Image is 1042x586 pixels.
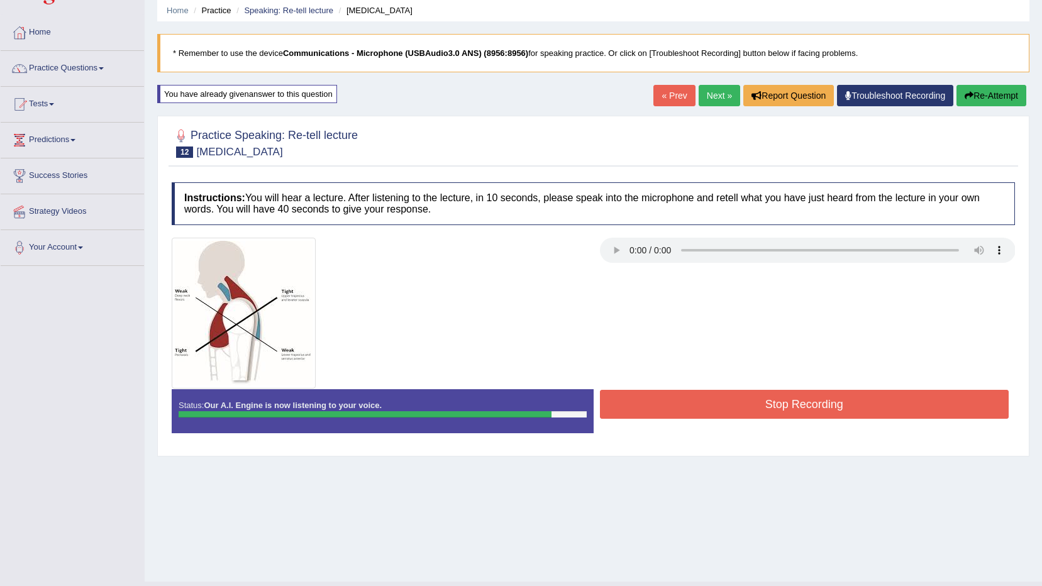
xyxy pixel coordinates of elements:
[336,4,413,16] li: [MEDICAL_DATA]
[1,230,144,262] a: Your Account
[184,192,245,203] b: Instructions:
[743,85,834,106] button: Report Question
[837,85,953,106] a: Troubleshoot Recording
[1,158,144,190] a: Success Stories
[956,85,1026,106] button: Re-Attempt
[1,15,144,47] a: Home
[600,390,1009,419] button: Stop Recording
[167,6,189,15] a: Home
[191,4,231,16] li: Practice
[196,146,282,158] small: [MEDICAL_DATA]
[1,87,144,118] a: Tests
[699,85,740,106] a: Next »
[283,48,528,58] b: Communications - Microphone (USBAudio3.0 ANS) (8956:8956)
[172,389,594,433] div: Status:
[1,51,144,82] a: Practice Questions
[176,146,193,158] span: 12
[172,182,1015,224] h4: You will hear a lecture. After listening to the lecture, in 10 seconds, please speak into the mic...
[653,85,695,106] a: « Prev
[244,6,333,15] a: Speaking: Re-tell lecture
[157,34,1029,72] blockquote: * Remember to use the device for speaking practice. Or click on [Troubleshoot Recording] button b...
[157,85,337,103] div: You have already given answer to this question
[1,123,144,154] a: Predictions
[1,194,144,226] a: Strategy Videos
[204,401,382,410] strong: Our A.I. Engine is now listening to your voice.
[172,126,358,158] h2: Practice Speaking: Re-tell lecture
